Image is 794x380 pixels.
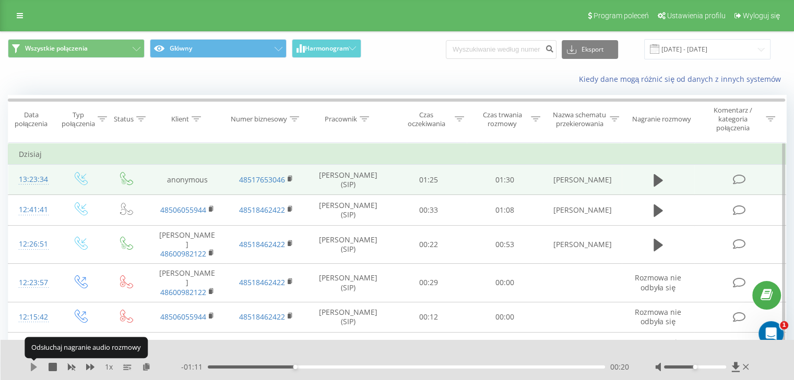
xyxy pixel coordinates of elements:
input: Wyszukiwanie według numeru [446,40,556,59]
div: Czas oczekiwania [400,111,453,128]
span: Program poleceń [594,11,649,20]
div: Odsłuchaj nagranie audio rozmowy [25,337,148,358]
button: Główny [150,39,287,58]
td: [PERSON_NAME] (SIP) [306,165,391,195]
div: Nazwa schematu przekierowania [552,111,607,128]
td: 00:29 [391,264,467,302]
td: 00:12 [391,302,467,332]
a: 48506055944 [160,312,206,322]
div: Data połączenia [8,111,54,128]
div: 12:41:41 [19,200,46,220]
div: 13:23:34 [19,169,46,190]
td: [PERSON_NAME] [542,195,621,225]
a: 48600982122 [160,249,206,259]
div: 12:03:04 [19,337,46,358]
div: Status [114,115,134,124]
td: [PERSON_NAME] [542,332,621,362]
span: Rozmowa nie odbyła się [635,273,681,292]
a: 48600982122 [160,287,206,297]
a: 48518462422 [239,277,285,287]
td: 00:00 [467,302,542,332]
div: Numer biznesowy [231,115,287,124]
div: Czas trwania rozmowy [476,111,528,128]
td: 00:53 [467,225,542,264]
button: Wszystkie połączenia [8,39,145,58]
td: Dzisiaj [8,144,786,165]
td: [PERSON_NAME] [542,225,621,264]
button: Eksport [562,40,618,59]
td: 01:30 [467,165,542,195]
td: [PERSON_NAME] [542,165,621,195]
td: 01:25 [391,165,467,195]
div: Typ połączenia [62,111,94,128]
div: Pracownik [325,115,357,124]
div: Nagranie rozmowy [632,115,691,124]
td: [PERSON_NAME] (SIP) [306,264,391,302]
span: Rozmowa nie odbyła się [635,307,681,326]
td: [PERSON_NAME] [148,264,227,302]
td: [PERSON_NAME] [148,225,227,264]
div: 12:26:51 [19,234,46,254]
button: Harmonogram [292,39,361,58]
a: 48506055944 [160,205,206,215]
span: 1 [780,321,788,329]
td: 01:08 [467,195,542,225]
a: 48518462422 [239,239,285,249]
td: Playback [306,332,391,362]
td: anonymous [148,165,227,195]
a: 48518462422 [239,205,285,215]
span: 00:20 [610,362,629,372]
span: Wyloguj się [743,11,780,20]
td: [PERSON_NAME] (SIP) [306,195,391,225]
td: [PERSON_NAME] (SIP) [306,225,391,264]
span: Ustawienia profilu [667,11,726,20]
div: 12:23:57 [19,273,46,293]
td: 00:00 [467,264,542,302]
div: Accessibility label [293,365,298,369]
div: Accessibility label [693,365,697,369]
a: 48517653046 [239,175,285,185]
td: 00:00 [467,332,542,362]
div: 12:15:42 [19,307,46,327]
td: 00:22 [391,225,467,264]
div: Klient [171,115,189,124]
span: Wszystkie połączenia [25,44,88,53]
span: Rozmowa nie odbyła się [635,337,681,357]
span: Harmonogram [305,45,349,52]
td: [PERSON_NAME] (SIP) [306,302,391,332]
a: Kiedy dane mogą różnić się od danych z innych systemów [578,74,786,84]
td: 00:33 [391,195,467,225]
iframe: Intercom live chat [759,321,784,346]
span: - 01:11 [181,362,208,372]
a: 48518462422 [239,312,285,322]
div: Komentarz / kategoria połączenia [702,106,763,132]
span: 1 x [105,362,113,372]
td: 00:05 [391,332,467,362]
